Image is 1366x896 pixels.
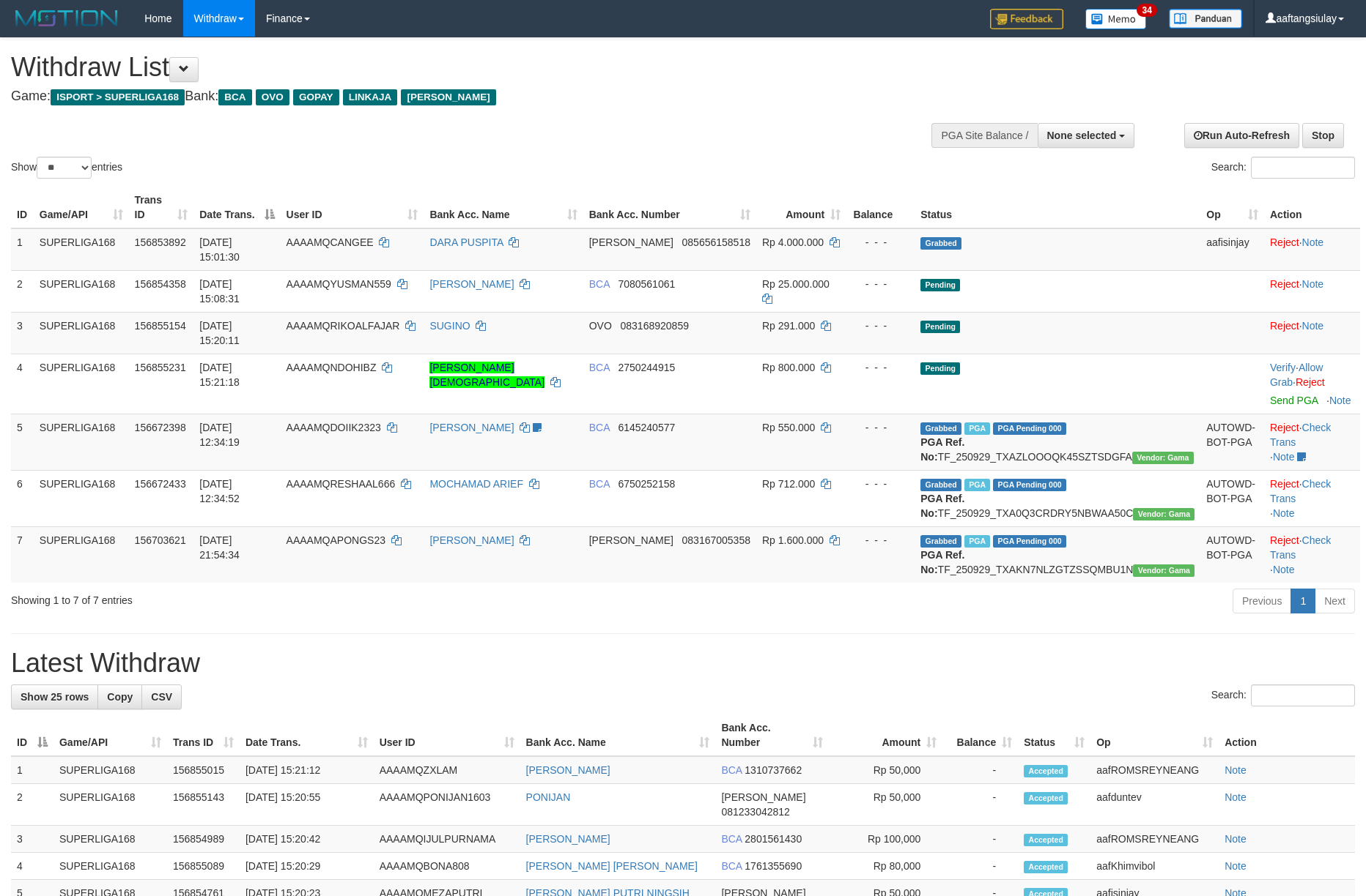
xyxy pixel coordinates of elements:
[1291,589,1315,613] a: 1
[915,526,1200,583] td: TF_250929_TXAKN7NLZGTZSSQMBU1N
[721,833,742,845] span: BCA
[1024,792,1068,804] span: Accepted
[745,860,802,872] span: Copy 1761355690 to clipboard
[11,526,34,583] td: 7
[829,826,942,853] td: Rp 100,000
[920,479,961,491] span: Grabbed
[1200,187,1264,228] th: Op: activate to sort column ascending
[1273,564,1295,575] a: Note
[964,479,990,491] span: Marked by aafsoycanthlai
[97,684,142,709] a: Copy
[1038,123,1135,148] button: None selected
[1273,507,1295,519] a: Note
[589,278,610,290] span: BCA
[135,422,186,433] span: 156672398
[240,853,374,880] td: [DATE] 15:20:29
[240,784,374,826] td: [DATE] 15:20:55
[1225,791,1247,803] a: Note
[1270,534,1331,561] a: Check Trans
[942,853,1018,880] td: -
[762,278,830,290] span: Rp 25.000.000
[34,354,129,414] td: SUPERLIGA168
[1090,714,1219,756] th: Op: activate to sort column ascending
[993,535,1066,548] span: PGA Pending
[11,7,122,29] img: MOTION_logo.png
[240,826,374,853] td: [DATE] 15:20:42
[762,534,824,546] span: Rp 1.600.000
[199,534,240,561] span: [DATE] 21:54:34
[762,362,815,373] span: Rp 800.000
[526,791,571,803] a: PONIJAN
[34,470,129,526] td: SUPERLIGA168
[429,320,470,332] a: SUGINO
[1169,9,1242,29] img: panduan.png
[852,477,909,491] div: - - -
[11,270,34,312] td: 2
[1270,362,1323,388] span: ·
[1264,470,1360,526] td: · ·
[1024,861,1068,873] span: Accepted
[589,320,612,332] span: OVO
[762,422,815,433] span: Rp 550.000
[135,534,186,546] span: 156703621
[429,236,503,248] a: DARA PUSPITA
[964,535,990,548] span: Marked by aafchhiseyha
[942,714,1018,756] th: Balance: activate to sort column ascending
[1302,320,1324,332] a: Note
[1132,452,1194,464] span: Vendor URL: https://trx31.1velocity.biz
[1251,157,1355,179] input: Search:
[256,89,289,105] span: OVO
[1090,826,1219,853] td: aafROMSREYNEANG
[682,534,750,546] span: Copy 083167005358 to clipboard
[1270,362,1296,373] a: Verify
[762,478,815,490] span: Rp 712.000
[1315,589,1355,613] a: Next
[993,422,1066,435] span: PGA Pending
[1270,534,1299,546] a: Reject
[11,826,53,853] td: 3
[721,764,742,776] span: BCA
[374,826,520,853] td: AAAAMQIJULPURNAMA
[218,89,251,105] span: BCA
[589,534,673,546] span: [PERSON_NAME]
[915,187,1200,228] th: Status
[167,756,240,784] td: 156855015
[715,714,829,756] th: Bank Acc. Number: activate to sort column ascending
[135,236,186,248] span: 156853892
[374,784,520,826] td: AAAAMQPONIJAN1603
[618,422,675,433] span: Copy 6145240577 to clipboard
[11,756,53,784] td: 1
[199,278,240,305] span: [DATE] 15:08:31
[167,826,240,853] td: 156854989
[829,784,942,826] td: Rp 50,000
[589,236,673,248] span: [PERSON_NAME]
[589,478,610,490] span: BCA
[167,714,240,756] th: Trans ID: activate to sort column ascending
[964,422,990,435] span: Marked by aafsoycanthlai
[37,157,92,179] select: Showentries
[51,89,185,105] span: ISPORT > SUPERLIGA168
[1270,422,1331,448] a: Check Trans
[11,187,34,228] th: ID
[1302,278,1324,290] a: Note
[1270,320,1299,332] a: Reject
[756,187,846,228] th: Amount: activate to sort column ascending
[1200,470,1264,526] td: AUTOWD-BOT-PGA
[1225,764,1247,776] a: Note
[846,187,915,228] th: Balance
[1233,589,1291,613] a: Previous
[135,478,186,490] span: 156672433
[287,320,400,332] span: AAAAMQRIKOALFAJAR
[920,436,964,463] b: PGA Ref. No:
[618,478,675,490] span: Copy 6750252158 to clipboard
[11,354,34,414] td: 4
[34,187,129,228] th: Game/API: activate to sort column ascending
[11,89,896,104] h4: Game: Bank:
[852,277,909,291] div: - - -
[1270,478,1331,504] a: Check Trans
[287,278,391,290] span: AAAAMQYUSMAN559
[11,784,53,826] td: 2
[520,714,716,756] th: Bank Acc. Name: activate to sort column ascending
[1133,508,1195,520] span: Vendor URL: https://trx31.1velocity.biz
[287,534,385,546] span: AAAAMQAPONGS23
